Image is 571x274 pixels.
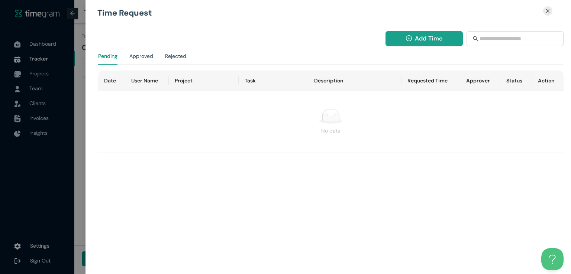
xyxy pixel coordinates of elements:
button: Close [541,6,555,16]
span: Add Time [415,34,442,43]
div: Pending [98,52,117,60]
th: Description [308,71,401,91]
span: search [473,36,478,41]
div: No data [104,127,558,135]
th: Status [500,71,532,91]
div: Rejected [165,52,186,60]
div: Approved [129,52,153,60]
th: Date [98,71,125,91]
th: Task [239,71,309,91]
th: Project [169,71,239,91]
th: Requested Time [401,71,460,91]
span: close [545,9,550,13]
th: User Name [125,71,169,91]
button: plus-circleAdd Time [385,31,463,46]
span: plus-circle [406,35,412,42]
th: Approver [460,71,500,91]
iframe: Toggle Customer Support [541,248,564,270]
th: Action [532,71,564,91]
h1: Time Request [97,9,482,17]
